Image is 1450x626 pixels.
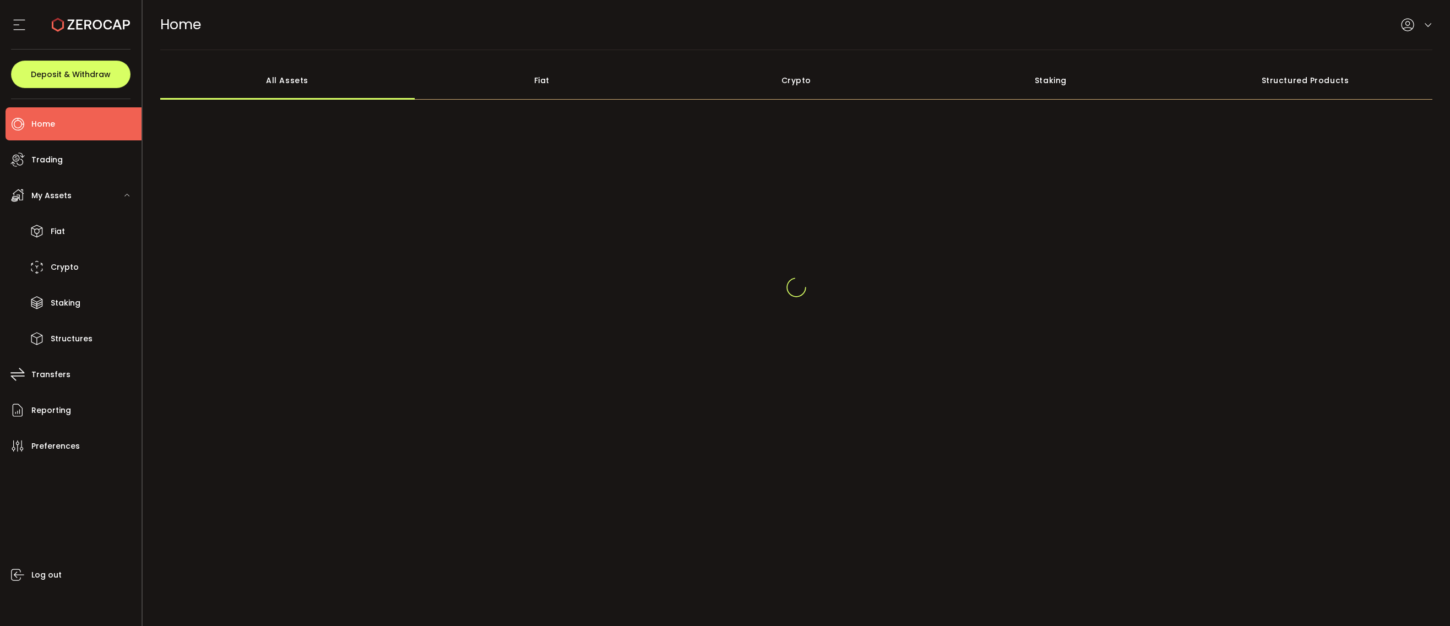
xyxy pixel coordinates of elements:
[31,402,71,418] span: Reporting
[669,61,924,100] div: Crypto
[31,188,72,204] span: My Assets
[31,116,55,132] span: Home
[31,367,70,383] span: Transfers
[924,61,1178,100] div: Staking
[31,438,80,454] span: Preferences
[160,15,201,34] span: Home
[51,331,93,347] span: Structures
[31,152,63,168] span: Trading
[1178,61,1432,100] div: Structured Products
[160,61,415,100] div: All Assets
[31,567,62,583] span: Log out
[51,224,65,239] span: Fiat
[415,61,669,100] div: Fiat
[11,61,131,88] button: Deposit & Withdraw
[31,70,111,78] span: Deposit & Withdraw
[51,295,80,311] span: Staking
[51,259,79,275] span: Crypto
